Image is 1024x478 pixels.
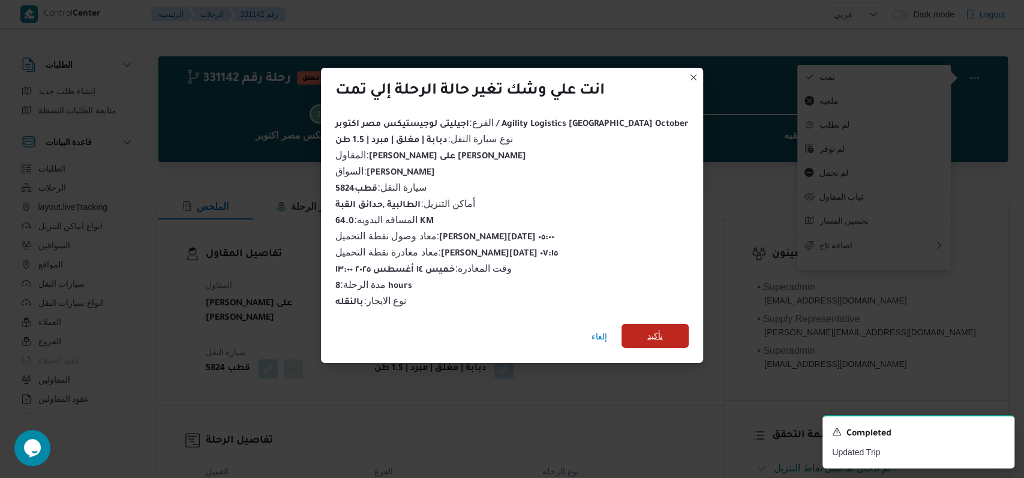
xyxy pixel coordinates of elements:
[335,263,512,273] span: وقت المغادره :
[846,427,891,441] span: Completed
[335,120,688,130] b: اجيليتى لوجيستيكس مصر اكتوبر / Agility Logistics [GEOGRAPHIC_DATA] October
[12,430,50,466] iframe: chat widget
[335,282,412,291] b: 8 hours
[335,266,455,275] b: خميس ١٤ أغسطس ٢٠٢٥ ١٣:٠٠
[335,199,475,209] span: أماكن التنزيل :
[335,215,434,225] span: المسافه اليدويه :
[621,324,689,348] button: تأكيد
[335,279,412,290] span: مدة الرحلة :
[367,169,435,178] b: [PERSON_NAME]
[686,70,701,85] button: Closes this modal window
[335,150,525,160] span: المقاول :
[335,231,554,241] span: معاد وصول نقطة التحميل :
[335,134,512,144] span: نوع سيارة النقل :
[335,247,558,257] span: معاد مغادرة نقطة التحميل :
[832,426,1005,441] div: Notification
[335,136,448,146] b: دبابة | مغلق | مبرد | 1.5 طن
[335,201,421,211] b: الطالبية ,حدائق القبة
[335,182,427,193] span: سيارة النقل :
[647,329,663,343] span: تأكيد
[591,329,607,344] span: إلغاء
[587,324,612,348] button: إلغاء
[439,233,554,243] b: [PERSON_NAME][DATE] ٠٥:٠٠
[335,217,434,227] b: 64.0 KM
[335,185,377,194] b: قطب5824
[832,446,1005,459] p: Updated Trip
[335,166,434,176] span: السواق :
[369,152,526,162] b: [PERSON_NAME] على [PERSON_NAME]
[335,298,364,308] b: بالنقله
[335,82,605,101] div: انت علي وشك تغير حالة الرحلة إلي تمت
[335,296,406,306] span: نوع الايجار :
[335,118,688,128] span: الفرع :
[441,249,558,259] b: [PERSON_NAME][DATE] ٠٧:١٥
